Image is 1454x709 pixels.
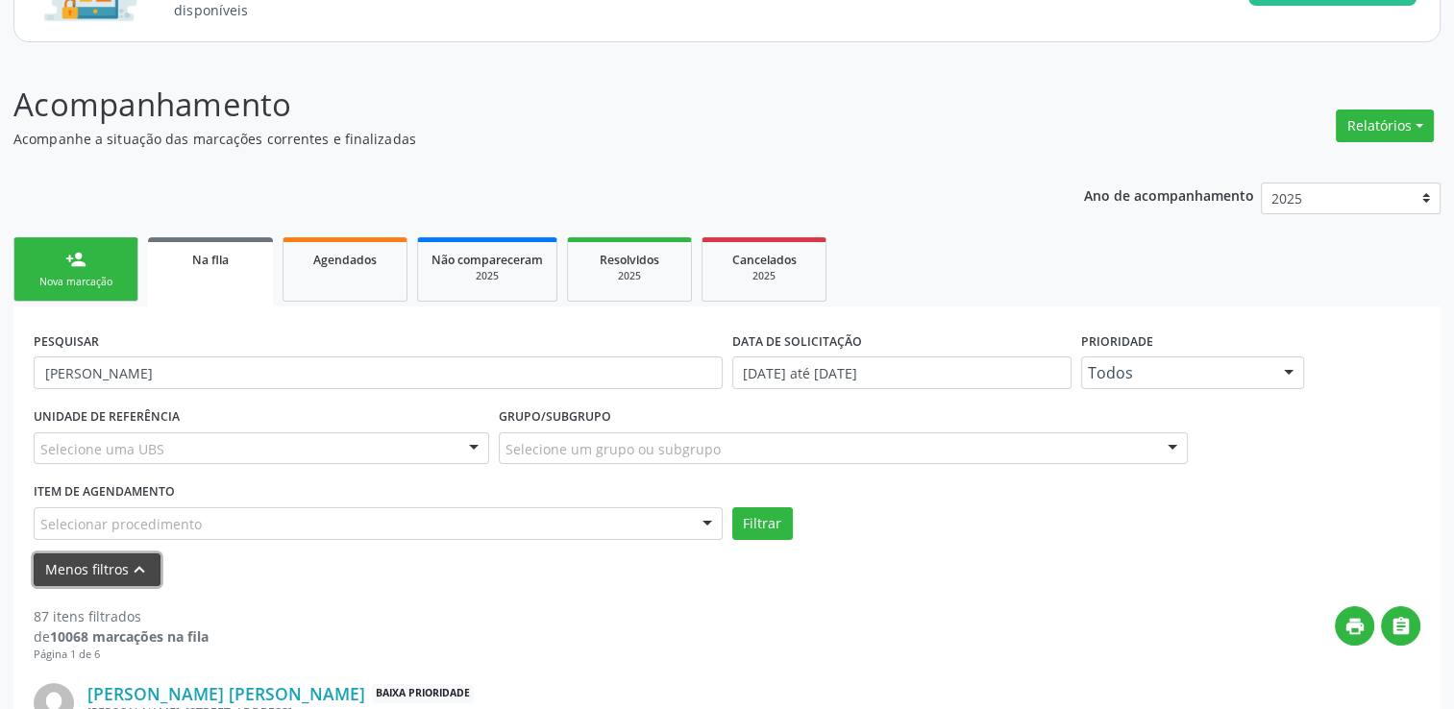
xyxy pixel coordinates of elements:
span: Resolvidos [600,252,659,268]
p: Ano de acompanhamento [1084,183,1254,207]
div: 2025 [431,269,543,283]
i: print [1344,616,1366,637]
div: Nova marcação [28,275,124,289]
label: PESQUISAR [34,327,99,356]
span: Agendados [313,252,377,268]
button: print [1335,606,1374,646]
span: Na fila [192,252,229,268]
div: Página 1 de 6 [34,647,209,663]
p: Acompanhamento [13,81,1013,129]
span: Baixa Prioridade [372,684,474,704]
div: person_add [65,249,86,270]
button: Menos filtroskeyboard_arrow_up [34,553,160,587]
label: UNIDADE DE REFERÊNCIA [34,403,180,432]
i: keyboard_arrow_up [129,559,150,580]
a: [PERSON_NAME] [PERSON_NAME] [87,683,365,704]
span: Todos [1088,363,1265,382]
div: de [34,626,209,647]
label: Prioridade [1081,327,1153,356]
label: Item de agendamento [34,477,175,507]
span: Não compareceram [431,252,543,268]
p: Acompanhe a situação das marcações correntes e finalizadas [13,129,1013,149]
span: Selecione uma UBS [40,439,164,459]
input: Selecione um intervalo [732,356,1072,389]
label: DATA DE SOLICITAÇÃO [732,327,862,356]
div: 2025 [581,269,678,283]
span: Selecionar procedimento [40,514,202,534]
label: Grupo/Subgrupo [499,403,611,432]
button: Filtrar [732,507,793,540]
div: 87 itens filtrados [34,606,209,626]
div: 2025 [716,269,812,283]
strong: 10068 marcações na fila [50,627,209,646]
span: Selecione um grupo ou subgrupo [505,439,721,459]
button:  [1381,606,1420,646]
i:  [1391,616,1412,637]
span: Cancelados [732,252,797,268]
button: Relatórios [1336,110,1434,142]
input: Nome, CNS [34,356,723,389]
